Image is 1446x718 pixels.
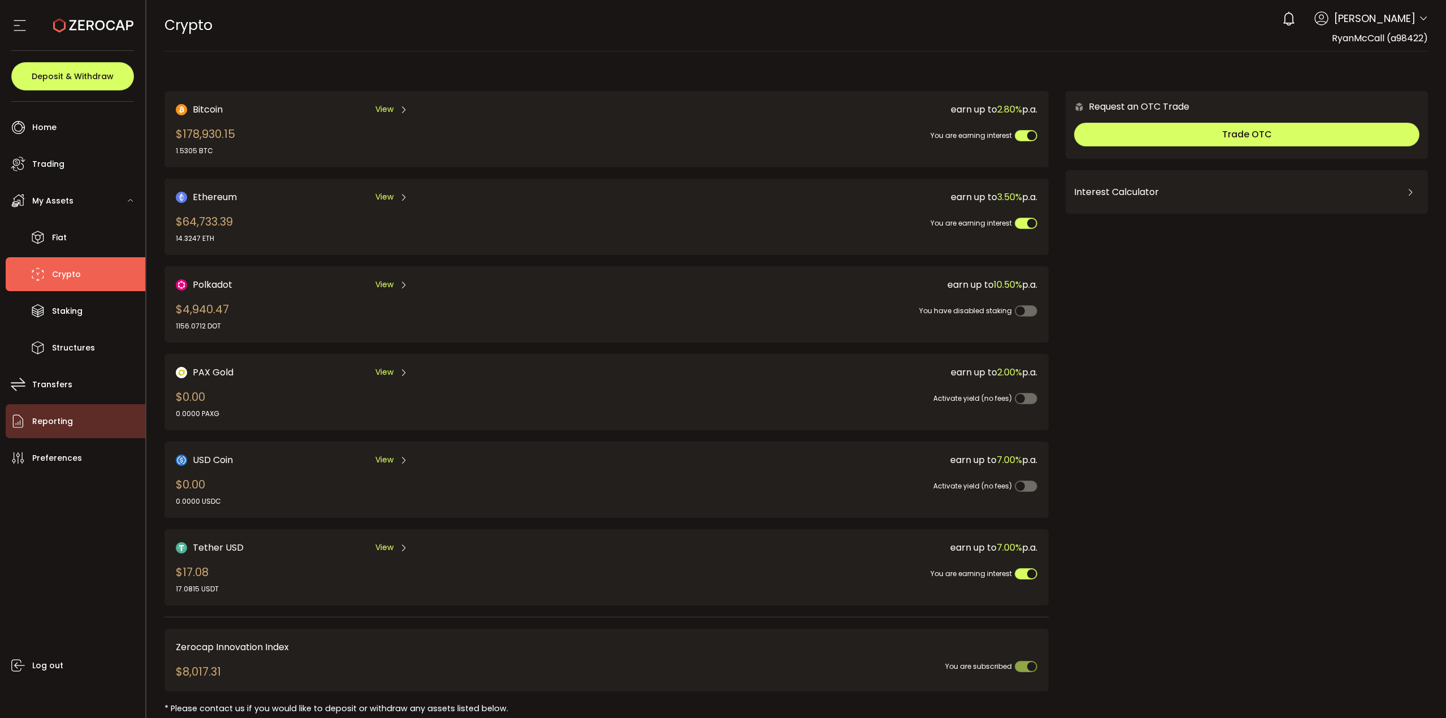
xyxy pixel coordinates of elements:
[52,340,95,356] span: Structures
[193,278,232,292] span: Polkadot
[1332,32,1428,45] span: RyanMcCall (a98422)
[375,279,393,291] span: View
[930,131,1012,140] span: You are earning interest
[997,191,1022,204] span: 3.50%
[997,366,1022,379] span: 2.00%
[176,564,219,594] div: $17.08
[176,640,693,654] div: Zerocap Innovation Index
[586,278,1038,292] div: earn up to p.a.
[375,542,393,553] span: View
[586,453,1038,467] div: earn up to p.a.
[32,377,72,393] span: Transfers
[32,156,64,172] span: Trading
[933,393,1012,403] span: Activate yield (no fees)
[176,279,187,291] img: DOT
[586,365,1038,379] div: earn up to p.a.
[586,102,1038,116] div: earn up to p.a.
[52,230,67,246] span: Fiat
[945,661,1012,671] span: You are subscribed
[997,541,1022,554] span: 7.00%
[176,321,229,331] div: 1156.0712 DOT
[193,102,223,116] span: Bitcoin
[994,278,1022,291] span: 10.50%
[32,658,63,674] span: Log out
[32,119,57,136] span: Home
[193,540,244,555] span: Tether USD
[193,365,233,379] span: PAX Gold
[176,126,235,156] div: $178,930.15
[176,146,235,156] div: 1.5305 BTC
[930,569,1012,578] span: You are earning interest
[193,453,233,467] span: USD Coin
[1074,179,1419,206] div: Interest Calculator
[176,192,187,203] img: Ethereum
[176,455,187,466] img: USD Coin
[1389,664,1446,718] iframe: Chat Widget
[52,303,83,319] span: Staking
[176,233,233,244] div: 14.3247 ETH
[997,103,1022,116] span: 2.80%
[1222,128,1272,141] span: Trade OTC
[164,15,213,35] span: Crypto
[176,476,221,507] div: $0.00
[176,388,219,419] div: $0.00
[176,301,229,331] div: $4,940.47
[1074,102,1084,112] img: 6nGpN7MZ9FLuBP83NiajKbTRY4UzlzQtBKtCrLLspmCkSvCZHBKvY3NxgQaT5JnOQREvtQ257bXeeSTueZfAPizblJ+Fe8JwA...
[930,218,1012,228] span: You are earning interest
[919,306,1012,315] span: You have disabled staking
[586,190,1038,204] div: earn up to p.a.
[933,481,1012,491] span: Activate yield (no fees)
[176,409,219,419] div: 0.0000 PAXG
[1066,100,1189,114] div: Request an OTC Trade
[176,367,187,378] img: PAX Gold
[176,104,187,115] img: Bitcoin
[375,366,393,378] span: View
[176,213,233,244] div: $64,733.39
[32,193,73,209] span: My Assets
[1074,123,1419,146] button: Trade OTC
[586,540,1038,555] div: earn up to p.a.
[375,191,393,203] span: View
[32,450,82,466] span: Preferences
[176,542,187,553] img: Tether USD
[32,413,73,430] span: Reporting
[176,496,221,507] div: 0.0000 USDC
[193,190,237,204] span: Ethereum
[32,72,114,80] span: Deposit & Withdraw
[52,266,81,283] span: Crypto
[176,663,221,680] div: $8,017.31
[164,703,1049,715] div: * Please contact us if you would like to deposit or withdraw any assets listed below.
[375,454,393,466] span: View
[176,584,219,594] div: 17.0815 USDT
[1334,11,1415,26] span: [PERSON_NAME]
[997,453,1022,466] span: 7.00%
[11,62,134,90] button: Deposit & Withdraw
[375,103,393,115] span: View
